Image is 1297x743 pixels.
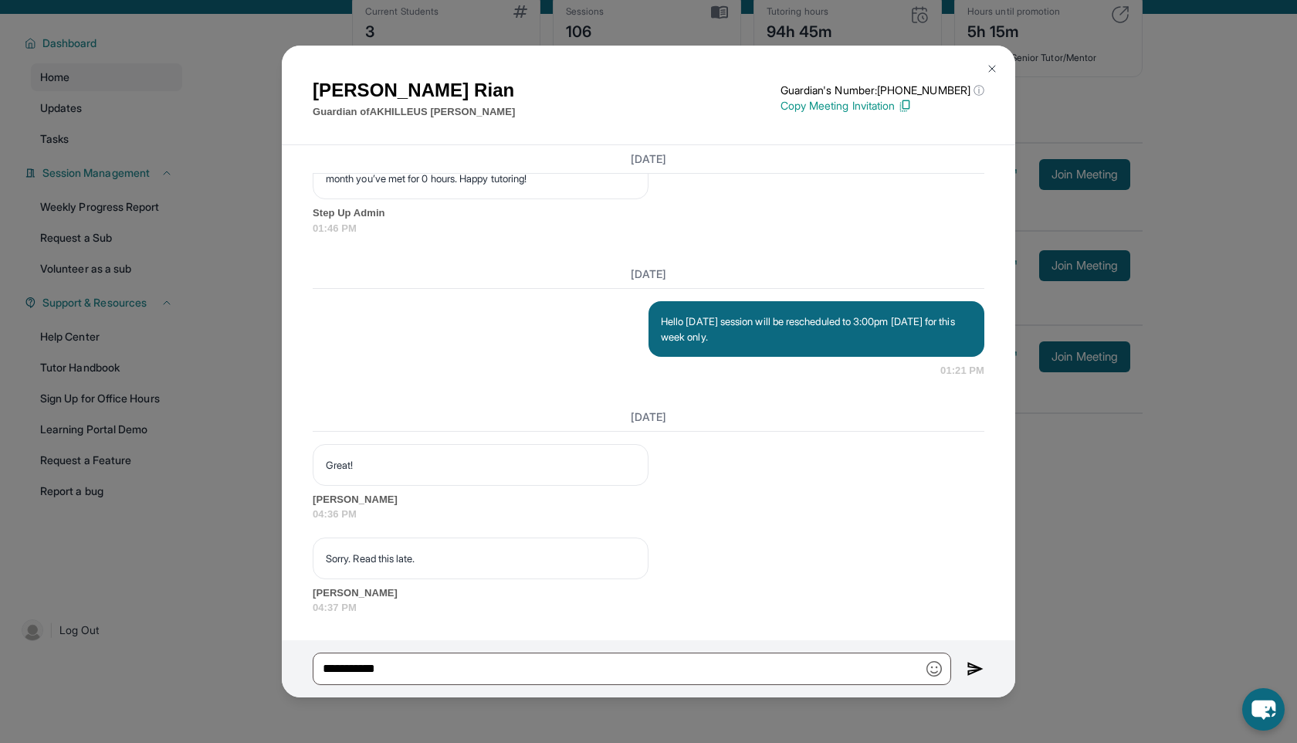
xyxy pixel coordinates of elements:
span: Step Up Admin [313,205,984,221]
span: [PERSON_NAME] [313,492,984,507]
h3: [DATE] [313,409,984,425]
p: Guardian's Number: [PHONE_NUMBER] [781,83,984,98]
h3: [DATE] [313,151,984,167]
h3: [DATE] [313,266,984,282]
p: Guardian of AKHILLEUS [PERSON_NAME] [313,104,515,120]
h1: [PERSON_NAME] Rian [313,76,515,104]
img: Emoji [926,661,942,677]
span: 04:37 PM [313,600,984,616]
span: 01:46 PM [313,221,984,236]
span: 04:36 PM [313,507,984,522]
span: 01:21 PM [940,363,984,378]
p: Great! [326,457,635,473]
img: Close Icon [986,63,998,75]
button: chat-button [1242,688,1285,731]
span: ⓘ [974,83,984,98]
img: Send icon [967,660,984,678]
span: [PERSON_NAME] [313,585,984,601]
p: Hello [DATE] session will be rescheduled to 3:00pm [DATE] for this week only. [661,314,972,344]
img: Copy Icon [898,99,912,113]
p: Sorry. Read this late. [326,551,635,566]
p: Copy Meeting Invitation [781,98,984,114]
